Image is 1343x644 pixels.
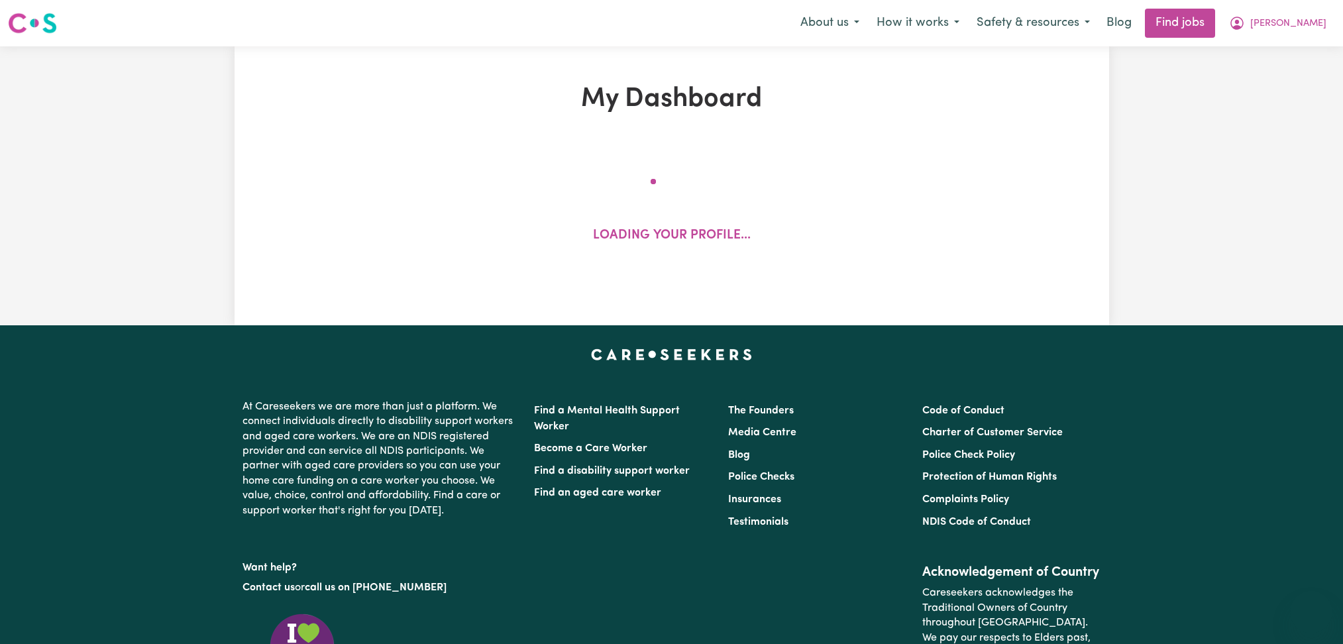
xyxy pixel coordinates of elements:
a: Code of Conduct [922,405,1004,416]
h1: My Dashboard [388,83,955,115]
a: Testimonials [728,517,788,527]
a: Contact us [242,582,295,593]
img: Careseekers logo [8,11,57,35]
p: Want help? [242,555,518,575]
button: Safety & resources [968,9,1099,37]
a: NDIS Code of Conduct [922,517,1031,527]
a: Careseekers logo [8,8,57,38]
a: Media Centre [728,427,796,438]
button: About us [792,9,868,37]
p: At Careseekers we are more than just a platform. We connect individuals directly to disability su... [242,394,518,523]
a: Protection of Human Rights [922,472,1057,482]
a: Police Check Policy [922,450,1015,460]
a: Careseekers home page [591,349,752,360]
p: Loading your profile... [593,227,751,246]
iframe: Button to launch messaging window [1290,591,1332,633]
button: How it works [868,9,968,37]
button: My Account [1220,9,1335,37]
a: Find an aged care worker [534,488,661,498]
a: Become a Care Worker [534,443,647,454]
a: Insurances [728,494,781,505]
h2: Acknowledgement of Country [922,564,1101,580]
a: Find a Mental Health Support Worker [534,405,680,432]
a: Find a disability support worker [534,466,690,476]
a: Blog [728,450,750,460]
a: Charter of Customer Service [922,427,1063,438]
a: Blog [1099,9,1140,38]
span: [PERSON_NAME] [1250,17,1326,31]
a: Complaints Policy [922,494,1009,505]
a: call us on [PHONE_NUMBER] [305,582,447,593]
p: or [242,575,518,600]
a: The Founders [728,405,794,416]
a: Police Checks [728,472,794,482]
a: Find jobs [1145,9,1215,38]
